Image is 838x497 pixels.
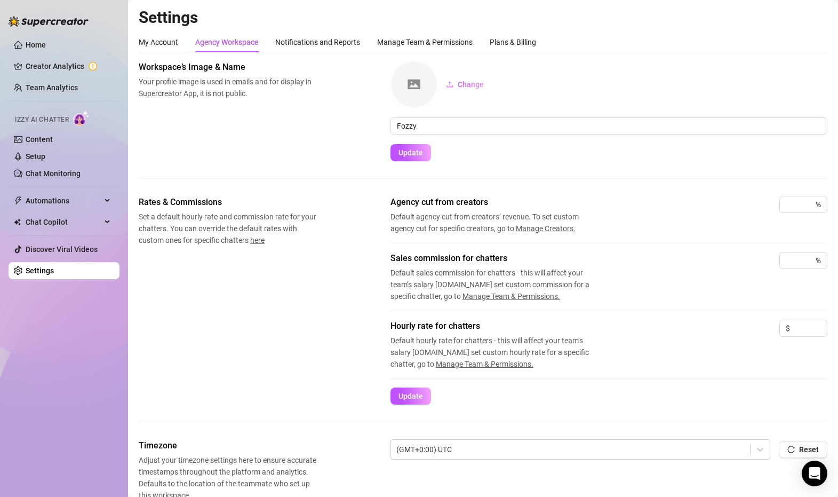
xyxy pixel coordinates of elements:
[390,388,431,405] button: Update
[26,214,101,231] span: Chat Copilot
[275,36,360,48] div: Notifications and Reports
[26,266,54,275] a: Settings
[802,461,827,486] div: Open Intercom Messenger
[398,392,423,400] span: Update
[139,7,827,28] h2: Settings
[26,169,81,178] a: Chat Monitoring
[437,76,492,93] button: Change
[390,335,604,370] span: Default hourly rate for chatters - this will affect your team’s salary [DOMAIN_NAME] set custom h...
[390,117,827,135] input: Enter name
[390,252,604,265] span: Sales commission for chatters
[490,36,536,48] div: Plans & Billing
[139,439,318,452] span: Timezone
[139,36,178,48] div: My Account
[390,267,604,302] span: Default sales commission for chatters - this will affect your team’s salary [DOMAIN_NAME] set cus...
[26,135,53,144] a: Content
[390,196,604,209] span: Agency cut from creators
[516,224,576,233] span: Manage Creators.
[390,144,431,161] button: Update
[139,211,318,246] span: Set a default hourly rate and commission rate for your chatters. You can override the default rat...
[73,111,90,126] img: AI Chatter
[26,58,111,75] a: Creator Analytics exclamation-circle
[458,80,484,89] span: Change
[14,196,22,205] span: thunderbolt
[799,445,819,454] span: Reset
[377,36,473,48] div: Manage Team & Permissions
[390,211,604,234] span: Default agency cut from creators’ revenue. To set custom agency cut for specific creators, go to
[139,61,318,74] span: Workspace’s Image & Name
[26,83,78,92] a: Team Analytics
[15,115,69,125] span: Izzy AI Chatter
[26,41,46,49] a: Home
[436,360,533,368] span: Manage Team & Permissions.
[26,192,101,209] span: Automations
[139,76,318,99] span: Your profile image is used in emails and for display in Supercreator App, it is not public.
[462,292,560,301] span: Manage Team & Permissions.
[390,320,604,333] span: Hourly rate for chatters
[250,236,265,244] span: here
[26,245,98,254] a: Discover Viral Videos
[26,152,45,161] a: Setup
[14,218,21,226] img: Chat Copilot
[787,446,795,453] span: reload
[139,196,318,209] span: Rates & Commissions
[195,36,258,48] div: Agency Workspace
[9,16,89,27] img: logo-BBDzfeDw.svg
[446,81,453,88] span: upload
[391,61,437,107] img: square-placeholder.png
[398,148,423,157] span: Update
[779,441,827,458] button: Reset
